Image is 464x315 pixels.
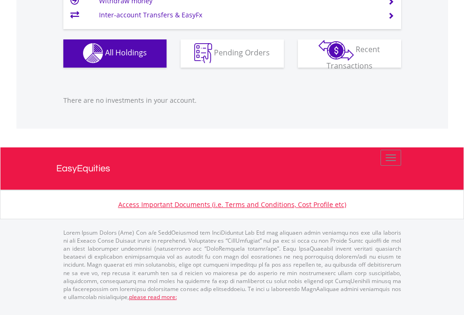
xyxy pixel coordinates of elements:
button: Recent Transactions [298,39,401,68]
span: Recent Transactions [327,44,380,71]
img: pending_instructions-wht.png [194,43,212,63]
p: There are no investments in your account. [63,96,401,105]
span: Pending Orders [214,47,270,58]
a: Access Important Documents (i.e. Terms and Conditions, Cost Profile etc) [118,200,346,209]
a: EasyEquities [56,147,408,190]
img: holdings-wht.png [83,43,103,63]
p: Lorem Ipsum Dolors (Ame) Con a/e SeddOeiusmod tem InciDiduntut Lab Etd mag aliquaen admin veniamq... [63,229,401,301]
button: All Holdings [63,39,167,68]
button: Pending Orders [181,39,284,68]
img: transactions-zar-wht.png [319,40,354,61]
span: All Holdings [105,47,147,58]
td: Inter-account Transfers & EasyFx [99,8,376,22]
a: please read more: [129,293,177,301]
